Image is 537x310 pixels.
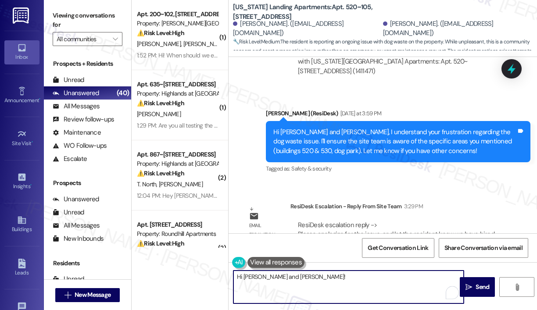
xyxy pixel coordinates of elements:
[53,274,84,284] div: Unread
[514,284,520,291] i: 
[137,169,184,177] strong: ⚠️ Risk Level: High
[137,89,218,98] div: Property: Highlands at [GEOGRAPHIC_DATA] Apartments
[298,221,494,257] div: ResiDesk escalation reply -> Please apologize for the issue, and let the resident know we have hi...
[362,238,434,258] button: Get Conversation Link
[53,141,107,150] div: WO Follow-ups
[137,10,218,19] div: Apt. 200~102, [STREET_ADDRESS][PERSON_NAME]
[53,75,84,85] div: Unread
[402,202,423,211] div: 3:29 PM
[290,202,506,214] div: ResiDesk Escalation - Reply From Site Team
[4,256,39,280] a: Leads
[439,238,528,258] button: Share Conversation via email
[137,150,218,159] div: Apt. 867~[STREET_ADDRESS]
[183,40,227,48] span: [PERSON_NAME]
[32,139,33,145] span: •
[137,229,218,239] div: Property: Roundhill Apartments
[137,159,218,168] div: Property: Highlands at [GEOGRAPHIC_DATA] Apartments
[476,282,489,292] span: Send
[137,121,341,129] div: 1:29 PM: Are you all testing the fire alarms? Building 635 apt 301 it keeps going off
[57,32,108,46] input: All communities
[137,29,184,37] strong: ⚠️ Risk Level: High
[383,19,531,38] div: [PERSON_NAME]. ([EMAIL_ADDRESS][DOMAIN_NAME])
[39,96,40,102] span: •
[137,110,181,118] span: [PERSON_NAME]
[291,165,331,172] span: Safety & security
[233,38,279,45] strong: 🔧 Risk Level: Medium
[233,37,537,75] span: : The resident is reporting an ongoing issue with dog waste on the property. While unpleasant, th...
[137,51,397,59] div: 1:52 PM: Hi! When should we expect to have these spiders removed? Nervous the eggs will hatch soon
[53,154,87,164] div: Escalate
[13,7,31,24] img: ResiDesk Logo
[53,89,99,98] div: Unanswered
[273,128,516,156] div: Hi [PERSON_NAME] and [PERSON_NAME], I understand your frustration regarding the dog waste issue. ...
[115,86,131,100] div: (40)
[44,178,131,188] div: Prospects
[266,162,530,175] div: Tagged as:
[4,127,39,150] a: Site Visit •
[53,234,104,243] div: New Inbounds
[137,99,184,107] strong: ⚠️ Risk Level: High
[137,80,218,89] div: Apt. 635~[STREET_ADDRESS]
[465,284,472,291] i: 
[53,195,99,204] div: Unanswered
[75,290,111,299] span: New Message
[444,243,523,253] span: Share Conversation via email
[4,170,39,193] a: Insights •
[460,277,495,297] button: Send
[233,19,381,38] div: [PERSON_NAME]. ([EMAIL_ADDRESS][DOMAIN_NAME])
[137,19,218,28] div: Property: [PERSON_NAME][GEOGRAPHIC_DATA]
[338,109,382,118] div: [DATE] at 3:59 PM
[298,38,499,76] div: Subject: [ResiDesk Escalation] (High risk) - Action Needed (Concern Regarding Dog Waste at [US_ST...
[137,40,183,48] span: [PERSON_NAME]
[233,3,408,21] b: [US_STATE] Landing Apartments: Apt. 520~105, [STREET_ADDRESS]
[113,36,118,43] i: 
[137,239,184,247] strong: ⚠️ Risk Level: High
[64,292,71,299] i: 
[137,220,218,229] div: Apt. [STREET_ADDRESS]
[44,259,131,268] div: Residents
[233,271,464,303] textarea: To enrich screen reader interactions, please activate Accessibility in Grammarly extension settings
[4,213,39,236] a: Buildings
[53,128,101,137] div: Maintenance
[53,9,122,32] label: Viewing conversations for
[53,221,100,230] div: All Messages
[249,221,283,249] div: Email escalation reply
[4,40,39,64] a: Inbox
[53,102,100,111] div: All Messages
[55,288,120,302] button: New Message
[53,208,84,217] div: Unread
[368,243,428,253] span: Get Conversation Link
[30,182,32,188] span: •
[44,59,131,68] div: Prospects + Residents
[137,180,159,188] span: T. North
[266,109,530,121] div: [PERSON_NAME] (ResiDesk)
[159,180,203,188] span: [PERSON_NAME]
[53,115,114,124] div: Review follow-ups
